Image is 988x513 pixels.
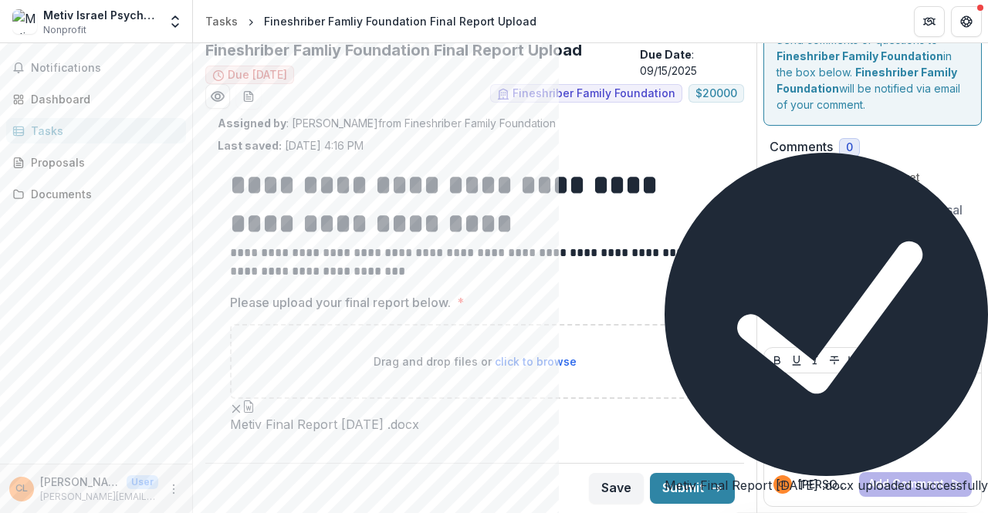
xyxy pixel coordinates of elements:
button: Align Left [921,351,939,370]
button: More [164,480,183,498]
strong: Last saved: [218,139,282,152]
p: [PERSON_NAME] L [798,476,853,492]
div: Send comments or questions to in the box below. will be notified via email of your comment. [763,19,982,126]
nav: breadcrumb [199,10,543,32]
div: Documents [31,186,174,202]
p: No comments yet [770,169,976,185]
a: Tasks [6,118,186,143]
div: Chaim Landau [15,484,28,494]
div: Metiv Israel Psychotrauma Center [43,7,158,23]
button: download-word-button [236,84,261,109]
strong: Assigned by [218,116,286,130]
h2: Fineshriber Famliy Foundation Final Report Upload [205,41,634,59]
p: No comments for this proposal [783,201,963,219]
div: Chaim Landau [778,481,788,488]
a: Dashboard [6,86,186,112]
button: Open entity switcher [164,6,186,37]
img: Metiv Israel Psychotrauma Center [12,9,37,34]
button: Submit [650,473,735,504]
p: [PERSON_NAME] [40,474,120,490]
button: Italicize [806,351,824,370]
a: Tasks [199,10,244,32]
span: Fineshriber Family Foundation [513,87,675,100]
span: 0 [846,141,853,154]
button: Align Center [940,351,959,370]
button: Save [589,473,644,504]
button: Notifications [6,56,186,80]
div: Tasks [31,123,174,139]
span: Nonprofit [43,23,86,37]
strong: Fineshriber Family Foundation [777,66,957,95]
strong: Fineshriber Family Foundation [777,49,943,62]
span: click to browse [495,355,577,368]
h2: Comments [770,140,833,154]
button: Preview 916d2acf-8dae-4063-acc2-bf5fb8c6bf1e.pdf [205,84,230,109]
p: User [127,475,158,489]
button: Remove File [230,399,242,417]
button: Align Right [959,351,977,370]
div: Tasks [205,13,238,29]
span: Notifications [31,62,180,75]
p: [PERSON_NAME][EMAIL_ADDRESS][DOMAIN_NAME] [40,490,158,504]
p: : 09/15/2025 [640,46,744,79]
button: Strike [825,351,844,370]
button: Bullet List [882,351,901,370]
div: Proposals [31,154,174,170]
p: Drag and drop files or [374,353,577,370]
button: Ordered List [902,351,920,370]
button: Partners [914,6,945,37]
p: Please upload your final report below. [230,293,451,312]
div: Dashboard [31,91,174,107]
span: $ 20000 [695,87,737,100]
button: Heading 1 [844,351,863,370]
div: Remove FileMetiv Final Report [DATE] .docx [230,399,419,432]
a: Proposals [6,150,186,175]
p: [DATE] 4:16 PM [218,137,364,154]
p: : [PERSON_NAME] from Fineshriber Family Foundation [218,115,732,131]
a: Documents [6,181,186,207]
button: Bold [768,351,787,370]
div: Fineshriber Famliy Foundation Final Report Upload [264,13,536,29]
button: Underline [787,351,806,370]
button: Heading 2 [864,351,882,370]
button: Get Help [951,6,982,37]
button: Add Comment [859,472,972,497]
span: Metiv Final Report [DATE] .docx [230,417,419,432]
strong: Due Date [640,48,692,61]
span: Due [DATE] [228,69,287,82]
